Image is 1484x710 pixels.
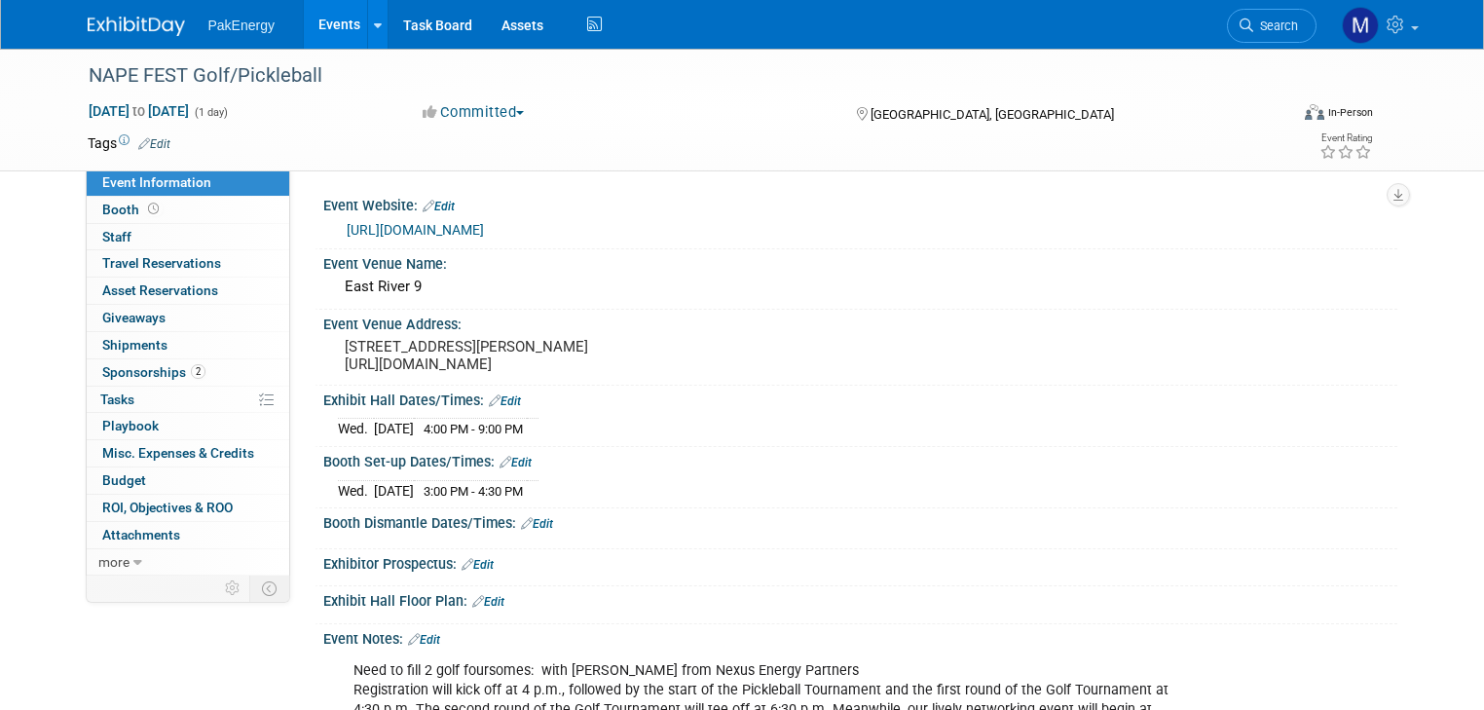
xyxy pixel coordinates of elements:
[102,255,221,271] span: Travel Reservations
[323,586,1397,612] div: Exhibit Hall Floor Plan:
[347,222,484,238] a: [URL][DOMAIN_NAME]
[500,456,532,469] a: Edit
[408,633,440,647] a: Edit
[87,495,289,521] a: ROI, Objectives & ROO
[323,310,1397,334] div: Event Venue Address:
[521,517,553,531] a: Edit
[87,440,289,467] a: Misc. Expenses & Credits
[323,191,1397,216] div: Event Website:
[323,549,1397,575] div: Exhibitor Prospectus:
[323,447,1397,472] div: Booth Set-up Dates/Times:
[87,467,289,494] a: Budget
[191,364,205,379] span: 2
[1305,104,1324,120] img: Format-Inperson.png
[87,278,289,304] a: Asset Reservations
[1253,19,1298,33] span: Search
[102,500,233,515] span: ROI, Objectives & ROO
[193,106,228,119] span: (1 day)
[87,522,289,548] a: Attachments
[472,595,504,609] a: Edit
[87,224,289,250] a: Staff
[102,282,218,298] span: Asset Reservations
[424,422,523,436] span: 4:00 PM - 9:00 PM
[87,332,289,358] a: Shipments
[144,202,163,216] span: Booth not reserved yet
[130,103,148,119] span: to
[102,418,159,433] span: Playbook
[138,137,170,151] a: Edit
[338,272,1383,302] div: East River 9
[345,338,750,373] pre: [STREET_ADDRESS][PERSON_NAME] [URL][DOMAIN_NAME]
[249,576,289,601] td: Toggle Event Tabs
[102,310,166,325] span: Giveaways
[102,527,180,542] span: Attachments
[323,508,1397,534] div: Booth Dismantle Dates/Times:
[374,480,414,501] td: [DATE]
[87,197,289,223] a: Booth
[87,359,289,386] a: Sponsorships2
[323,249,1397,274] div: Event Venue Name:
[1342,7,1379,44] img: Mary Walker
[82,58,1264,93] div: NAPE FEST Golf/Pickleball
[88,102,190,120] span: [DATE] [DATE]
[88,133,170,153] td: Tags
[462,558,494,572] a: Edit
[100,392,134,407] span: Tasks
[338,480,374,501] td: Wed.
[208,18,275,33] span: PakEnergy
[1327,105,1373,120] div: In-Person
[424,484,523,499] span: 3:00 PM - 4:30 PM
[87,387,289,413] a: Tasks
[87,549,289,576] a: more
[102,174,211,190] span: Event Information
[416,102,532,123] button: Committed
[98,554,130,570] span: more
[1227,9,1317,43] a: Search
[102,364,205,380] span: Sponsorships
[216,576,250,601] td: Personalize Event Tab Strip
[338,419,374,439] td: Wed.
[489,394,521,408] a: Edit
[87,413,289,439] a: Playbook
[871,107,1114,122] span: [GEOGRAPHIC_DATA], [GEOGRAPHIC_DATA]
[1319,133,1372,143] div: Event Rating
[323,624,1397,650] div: Event Notes:
[102,472,146,488] span: Budget
[87,305,289,331] a: Giveaways
[102,229,131,244] span: Staff
[1183,101,1373,131] div: Event Format
[102,445,254,461] span: Misc. Expenses & Credits
[374,419,414,439] td: [DATE]
[323,386,1397,411] div: Exhibit Hall Dates/Times:
[88,17,185,36] img: ExhibitDay
[102,202,163,217] span: Booth
[423,200,455,213] a: Edit
[102,337,167,353] span: Shipments
[87,169,289,196] a: Event Information
[87,250,289,277] a: Travel Reservations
